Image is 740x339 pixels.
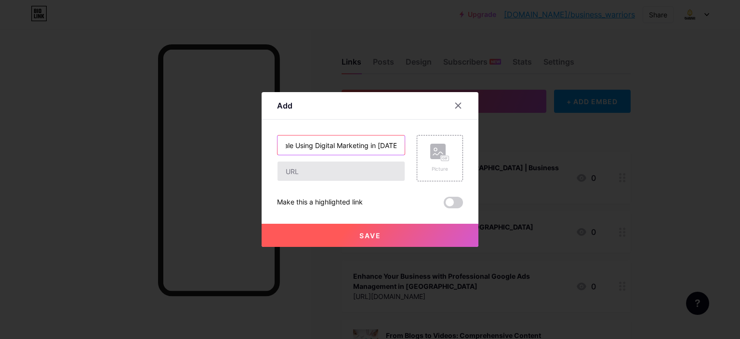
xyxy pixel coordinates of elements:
[430,165,449,173] div: Picture
[277,162,405,181] input: URL
[277,100,292,111] div: Add
[277,197,363,208] div: Make this a highlighted link
[359,231,381,240] span: Save
[277,136,405,155] input: Title
[262,224,478,247] button: Save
